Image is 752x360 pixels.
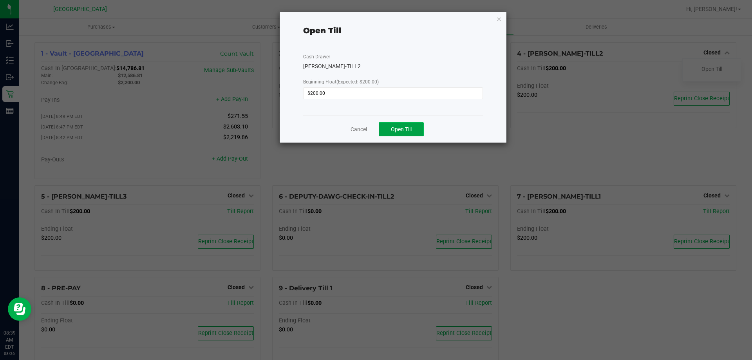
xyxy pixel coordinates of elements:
[379,122,424,136] button: Open Till
[303,79,379,85] span: Beginning Float
[336,79,379,85] span: (Expected: $200.00)
[303,25,342,36] div: Open Till
[303,53,330,60] label: Cash Drawer
[351,125,367,134] a: Cancel
[8,297,31,321] iframe: Resource center
[303,62,483,71] div: [PERSON_NAME]-TILL2
[391,126,412,132] span: Open Till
